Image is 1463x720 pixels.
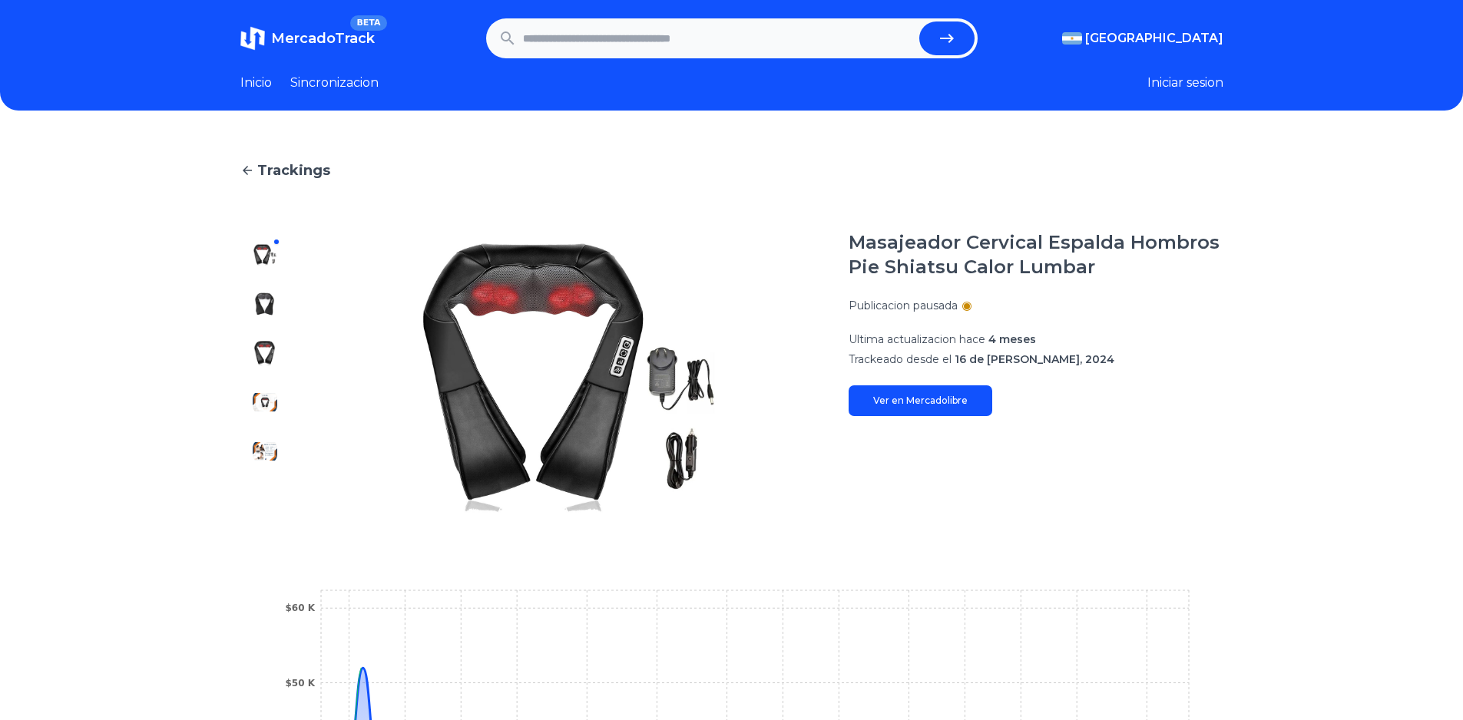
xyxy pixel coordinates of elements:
[290,74,379,92] a: Sincronizacion
[271,30,375,47] span: MercadoTrack
[849,230,1223,279] h1: Masajeador Cervical Espalda Hombros Pie Shiatsu Calor Lumbar
[849,298,958,313] p: Publicacion pausada
[240,74,272,92] a: Inicio
[955,352,1114,366] span: 16 de [PERSON_NAME], 2024
[285,603,315,613] tspan: $60 K
[350,15,386,31] span: BETA
[849,385,992,416] a: Ver en Mercadolibre
[849,352,952,366] span: Trackeado desde el
[240,160,1223,181] a: Trackings
[988,332,1036,346] span: 4 meses
[253,243,277,267] img: Masajeador Cervical Espalda Hombros Pie Shiatsu Calor Lumbar
[257,160,330,181] span: Trackings
[253,292,277,316] img: Masajeador Cervical Espalda Hombros Pie Shiatsu Calor Lumbar
[240,26,375,51] a: MercadoTrackBETA
[1062,29,1223,48] button: [GEOGRAPHIC_DATA]
[285,678,315,689] tspan: $50 K
[253,341,277,365] img: Masajeador Cervical Espalda Hombros Pie Shiatsu Calor Lumbar
[253,390,277,414] img: Masajeador Cervical Espalda Hombros Pie Shiatsu Calor Lumbar
[1147,74,1223,92] button: Iniciar sesion
[253,488,277,513] img: Masajeador Cervical Espalda Hombros Pie Shiatsu Calor Lumbar
[240,26,265,51] img: MercadoTrack
[320,230,818,525] img: Masajeador Cervical Espalda Hombros Pie Shiatsu Calor Lumbar
[1085,29,1223,48] span: [GEOGRAPHIC_DATA]
[849,332,985,346] span: Ultima actualizacion hace
[1062,32,1082,45] img: Argentina
[253,439,277,464] img: Masajeador Cervical Espalda Hombros Pie Shiatsu Calor Lumbar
